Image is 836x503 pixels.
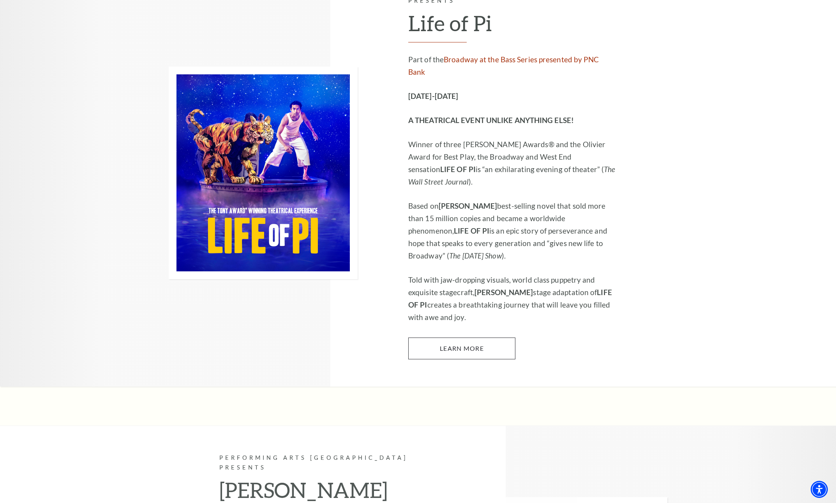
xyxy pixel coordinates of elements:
[811,481,828,498] div: Accessibility Menu
[408,11,617,42] h2: Life of Pi
[408,338,515,359] a: Learn More Life of Pi
[408,53,617,78] p: Part of the
[439,201,497,210] strong: [PERSON_NAME]
[440,165,476,174] strong: LIFE OF PI
[408,274,617,324] p: Told with jaw-dropping visuals, world class puppetry and exquisite stagecraft, stage adaptation o...
[474,288,533,297] strong: [PERSON_NAME]
[408,55,599,76] a: Broadway at the Bass Series presented by PNC Bank
[454,226,489,235] strong: LIFE OF PI
[169,67,358,279] img: Performing Arts Fort Worth Presents
[408,91,458,100] strong: [DATE]-[DATE]
[219,453,428,473] p: Performing Arts [GEOGRAPHIC_DATA] Presents
[449,251,502,260] em: The [DATE] Show
[408,200,617,262] p: Based on best-selling novel that sold more than 15 million copies and became a worldwide phenomen...
[408,138,617,188] p: Winner of three [PERSON_NAME] Awards® and the Olivier Award for Best Play, the Broadway and West ...
[408,116,574,125] strong: A THEATRICAL EVENT UNLIKE ANYTHING ELSE!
